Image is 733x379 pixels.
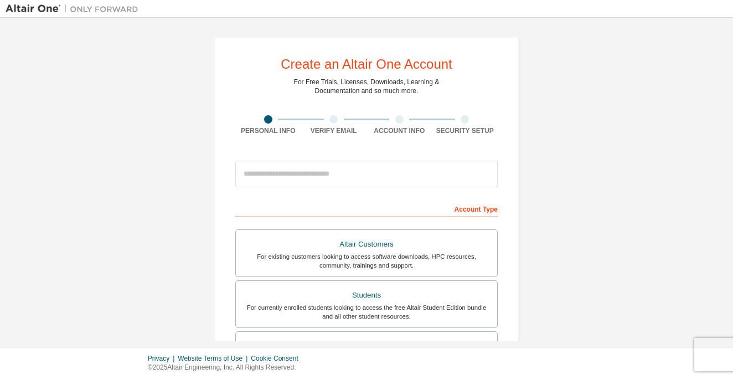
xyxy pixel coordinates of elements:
[301,126,367,135] div: Verify Email
[242,339,491,354] div: Faculty
[235,126,301,135] div: Personal Info
[242,303,491,321] div: For currently enrolled students looking to access the free Altair Student Edition bundle and all ...
[366,126,432,135] div: Account Info
[6,3,144,14] img: Altair One
[242,252,491,270] div: For existing customers looking to access software downloads, HPC resources, community, trainings ...
[251,354,304,363] div: Cookie Consent
[432,126,498,135] div: Security Setup
[294,78,440,95] div: For Free Trials, Licenses, Downloads, Learning & Documentation and so much more.
[281,58,452,71] div: Create an Altair One Account
[242,237,491,252] div: Altair Customers
[235,199,498,217] div: Account Type
[148,363,305,372] p: © 2025 Altair Engineering, Inc. All Rights Reserved.
[148,354,178,363] div: Privacy
[242,288,491,303] div: Students
[178,354,251,363] div: Website Terms of Use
